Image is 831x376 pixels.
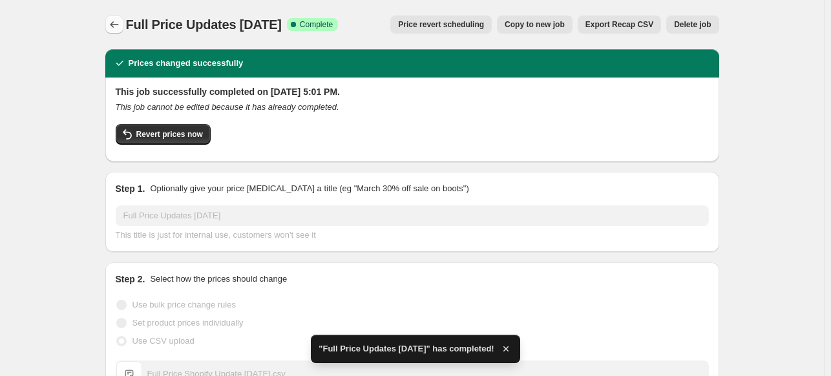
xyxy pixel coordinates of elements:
span: Export Recap CSV [585,19,653,30]
span: Use bulk price change rules [132,300,236,309]
button: Delete job [666,16,719,34]
span: Price revert scheduling [398,19,484,30]
h2: Prices changed successfully [129,57,244,70]
span: This title is just for internal use, customers won't see it [116,230,316,240]
input: 30% off holiday sale [116,205,709,226]
button: Copy to new job [497,16,573,34]
span: "Full Price Updates [DATE]" has completed! [319,342,494,355]
h2: Step 1. [116,182,145,195]
span: Copy to new job [505,19,565,30]
p: Select how the prices should change [150,273,287,286]
i: This job cannot be edited because it has already completed. [116,102,339,112]
button: Price revert scheduling [390,16,492,34]
button: Revert prices now [116,124,211,145]
span: Use CSV upload [132,336,195,346]
span: Complete [300,19,333,30]
button: Export Recap CSV [578,16,661,34]
span: Revert prices now [136,129,203,140]
h2: Step 2. [116,273,145,286]
span: Delete job [674,19,711,30]
h2: This job successfully completed on [DATE] 5:01 PM. [116,85,709,98]
span: Set product prices individually [132,318,244,328]
span: Full Price Updates [DATE] [126,17,282,32]
button: Price change jobs [105,16,123,34]
p: Optionally give your price [MEDICAL_DATA] a title (eg "March 30% off sale on boots") [150,182,468,195]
